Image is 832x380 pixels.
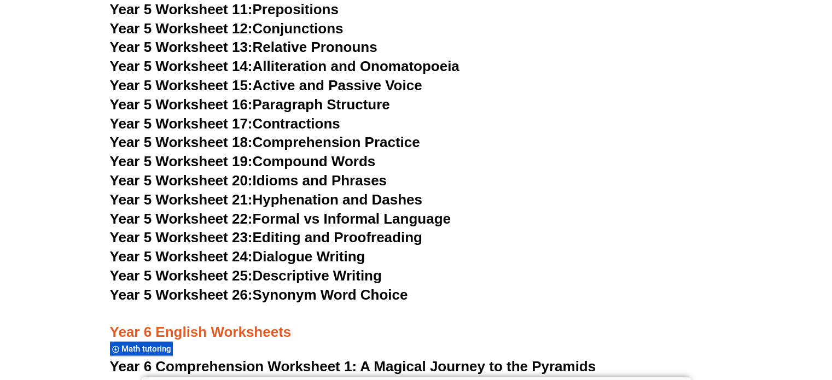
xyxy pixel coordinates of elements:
[110,172,387,189] a: Year 5 Worksheet 20:Idioms and Phrases
[110,77,253,93] span: Year 5 Worksheet 15:
[110,58,253,74] span: Year 5 Worksheet 14:
[110,267,253,284] span: Year 5 Worksheet 25:
[110,341,173,356] div: Math tutoring
[110,96,253,113] span: Year 5 Worksheet 16:
[110,134,253,150] span: Year 5 Worksheet 18:
[110,153,253,169] span: Year 5 Worksheet 19:
[110,267,382,284] a: Year 5 Worksheet 25:Descriptive Writing
[110,153,376,169] a: Year 5 Worksheet 19:Compound Words
[110,134,420,150] a: Year 5 Worksheet 18:Comprehension Practice
[110,96,390,113] a: Year 5 Worksheet 16:Paragraph Structure
[110,1,339,17] a: Year 5 Worksheet 11:Prepositions
[110,20,344,37] a: Year 5 Worksheet 12:Conjunctions
[110,287,253,303] span: Year 5 Worksheet 26:
[110,115,253,132] span: Year 5 Worksheet 17:
[110,211,451,227] a: Year 5 Worksheet 22:Formal vs Informal Language
[110,248,365,265] a: Year 5 Worksheet 24:Dialogue Writing
[110,358,596,375] a: Year 6 Comprehension Worksheet 1: A Magical Journey to the Pyramids
[110,229,253,245] span: Year 5 Worksheet 23:
[110,1,253,17] span: Year 5 Worksheet 11:
[110,58,459,74] a: Year 5 Worksheet 14:Alliteration and Onomatopoeia
[110,39,377,55] a: Year 5 Worksheet 13:Relative Pronouns
[121,344,174,354] span: Math tutoring
[110,229,422,245] a: Year 5 Worksheet 23:Editing and Proofreading
[110,172,253,189] span: Year 5 Worksheet 20:
[110,305,723,342] h3: Year 6 English Worksheets
[110,39,253,55] span: Year 5 Worksheet 13:
[110,77,422,93] a: Year 5 Worksheet 15:Active and Passive Voice
[110,248,253,265] span: Year 5 Worksheet 24:
[110,20,253,37] span: Year 5 Worksheet 12:
[110,211,253,227] span: Year 5 Worksheet 22:
[110,191,422,208] a: Year 5 Worksheet 21:Hyphenation and Dashes
[110,191,253,208] span: Year 5 Worksheet 21:
[110,287,408,303] a: Year 5 Worksheet 26:Synonym Word Choice
[777,328,832,380] iframe: Chat Widget
[110,115,340,132] a: Year 5 Worksheet 17:Contractions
